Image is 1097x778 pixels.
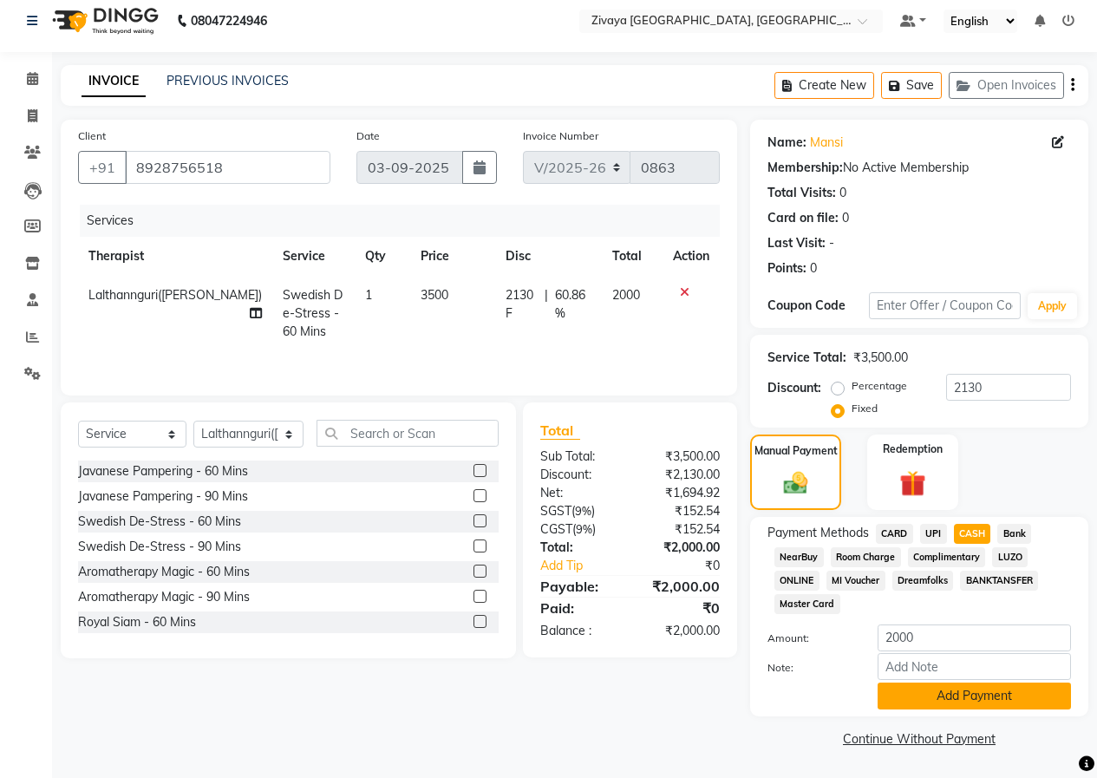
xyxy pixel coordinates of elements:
div: Service Total: [767,349,846,367]
div: 0 [842,209,849,227]
button: Create New [774,72,874,99]
div: Aromatherapy Magic - 60 Mins [78,563,250,581]
th: Action [663,237,720,276]
div: ₹152.54 [630,502,733,520]
label: Note: [754,660,865,676]
th: Therapist [78,237,272,276]
button: Save [881,72,942,99]
th: Qty [355,237,409,276]
div: Discount: [767,379,821,397]
a: INVOICE [82,66,146,97]
input: Amount [878,624,1071,651]
span: Master Card [774,594,840,614]
div: ₹2,130.00 [630,466,733,484]
a: Add Tip [527,557,647,575]
a: PREVIOUS INVOICES [167,73,289,88]
div: Balance : [527,622,630,640]
span: 1 [365,287,372,303]
label: Date [356,128,380,144]
div: Swedish De-Stress - 90 Mins [78,538,241,556]
span: Dreamfolks [892,571,954,591]
span: UPI [920,524,947,544]
span: MI Voucher [826,571,885,591]
div: ( ) [527,502,630,520]
div: ₹152.54 [630,520,733,539]
div: ₹3,500.00 [853,349,908,367]
label: Client [78,128,106,144]
input: Search or Scan [317,420,499,447]
div: ₹2,000.00 [630,539,733,557]
div: Last Visit: [767,234,826,252]
label: Fixed [852,401,878,416]
button: +91 [78,151,127,184]
div: Name: [767,134,806,152]
div: 0 [839,184,846,202]
div: ( ) [527,520,630,539]
div: Membership: [767,159,843,177]
div: ₹3,500.00 [630,448,733,466]
div: Total Visits: [767,184,836,202]
div: Net: [527,484,630,502]
div: Sub Total: [527,448,630,466]
span: 9% [576,522,592,536]
div: Services [80,205,733,237]
span: ONLINE [774,571,819,591]
span: 2000 [612,287,640,303]
div: Swedish De-Stress - 60 Mins [78,513,241,531]
img: _cash.svg [776,469,816,497]
th: Price [410,237,496,276]
span: 60.86 % [555,286,591,323]
label: Percentage [852,378,907,394]
input: Search by Name/Mobile/Email/Code [125,151,330,184]
input: Add Note [878,653,1071,680]
label: Amount: [754,631,865,646]
div: ₹1,694.92 [630,484,733,502]
div: Javanese Pampering - 60 Mins [78,462,248,481]
label: Redemption [883,441,943,457]
span: | [545,286,548,323]
span: Total [540,422,580,440]
div: Points: [767,259,806,278]
span: 9% [575,504,591,518]
span: Payment Methods [767,524,869,542]
div: Royal Siam - 60 Mins [78,613,196,631]
div: ₹2,000.00 [630,622,733,640]
label: Manual Payment [754,443,838,459]
th: Disc [495,237,601,276]
input: Enter Offer / Coupon Code [869,292,1021,319]
div: ₹2,000.00 [630,576,733,597]
div: Card on file: [767,209,839,227]
div: Discount: [527,466,630,484]
span: 2130 F [506,286,537,323]
span: CARD [876,524,913,544]
div: - [829,234,834,252]
th: Total [602,237,663,276]
span: 3500 [421,287,448,303]
span: SGST [540,503,571,519]
th: Service [272,237,355,276]
div: ₹0 [647,557,733,575]
span: Swedish De-Stress - 60 Mins [283,287,343,339]
span: Lalthannguri([PERSON_NAME]) [88,287,262,303]
div: Total: [527,539,630,557]
span: CGST [540,521,572,537]
div: No Active Membership [767,159,1071,177]
span: Room Charge [831,547,901,567]
div: Payable: [527,576,630,597]
button: Open Invoices [949,72,1064,99]
div: Aromatherapy Magic - 90 Mins [78,588,250,606]
img: _gift.svg [891,467,934,500]
span: BANKTANSFER [960,571,1038,591]
span: NearBuy [774,547,824,567]
span: LUZO [992,547,1028,567]
div: 0 [810,259,817,278]
a: Mansi [810,134,843,152]
div: Coupon Code [767,297,869,315]
span: CASH [954,524,991,544]
a: Continue Without Payment [754,730,1085,749]
div: ₹0 [630,598,733,618]
label: Invoice Number [523,128,598,144]
div: Javanese Pampering - 90 Mins [78,487,248,506]
button: Add Payment [878,683,1071,709]
button: Apply [1028,293,1077,319]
